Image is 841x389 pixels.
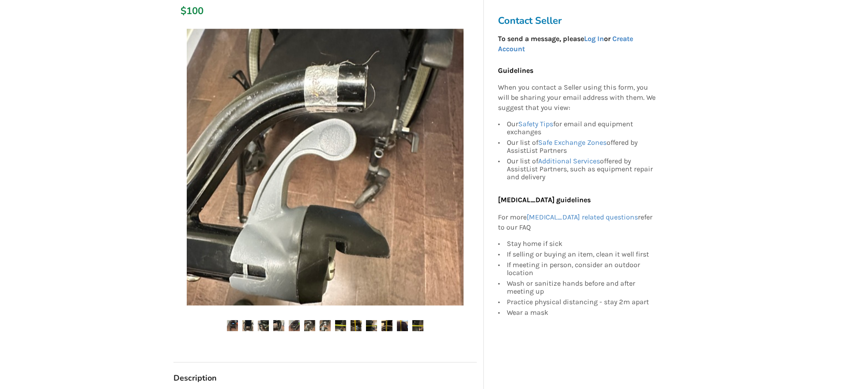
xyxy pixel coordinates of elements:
img: manual wheelchair-wheelchair-mobility-richmond-assistlist-listing [304,320,315,331]
div: Wash or sanitize hands before and after meeting up [507,278,656,297]
img: manual wheelchair-wheelchair-mobility-richmond-assistlist-listing [366,320,377,331]
img: manual wheelchair-wheelchair-mobility-richmond-assistlist-listing [335,320,346,331]
a: Additional Services [538,157,600,165]
img: manual wheelchair-wheelchair-mobility-richmond-assistlist-listing [242,320,253,331]
img: manual wheelchair-wheelchair-mobility-richmond-assistlist-listing [412,320,423,331]
img: manual wheelchair-wheelchair-mobility-richmond-assistlist-listing [289,320,300,331]
div: Our list of offered by AssistList Partners [507,137,656,156]
div: Practice physical distancing - stay 2m apart [507,297,656,307]
h3: Contact Seller [498,15,660,27]
a: Safety Tips [518,120,553,128]
div: Our list of offered by AssistList Partners, such as equipment repair and delivery [507,156,656,181]
b: [MEDICAL_DATA] guidelines [498,196,591,204]
b: Guidelines [498,66,533,75]
a: Log In [584,34,604,43]
img: manual wheelchair-wheelchair-mobility-richmond-assistlist-listing [258,320,269,331]
a: [MEDICAL_DATA] related questions [527,213,638,221]
strong: To send a message, please or [498,34,633,53]
div: Wear a mask [507,307,656,317]
img: manual wheelchair-wheelchair-mobility-richmond-assistlist-listing [320,320,331,331]
h3: Description [173,373,477,383]
div: If meeting in person, consider an outdoor location [507,260,656,278]
img: manual wheelchair-wheelchair-mobility-richmond-assistlist-listing [227,320,238,331]
div: $100 [181,5,185,17]
div: If selling or buying an item, clean it well first [507,249,656,260]
div: Stay home if sick [507,240,656,249]
img: manual wheelchair-wheelchair-mobility-richmond-assistlist-listing [273,320,284,331]
a: Safe Exchange Zones [538,138,607,147]
img: manual wheelchair-wheelchair-mobility-richmond-assistlist-listing [351,320,362,331]
p: When you contact a Seller using this form, you will be sharing your email address with them. We s... [498,83,656,113]
img: manual wheelchair-wheelchair-mobility-richmond-assistlist-listing [381,320,392,331]
img: manual wheelchair-wheelchair-mobility-richmond-assistlist-listing [397,320,408,331]
div: Our for email and equipment exchanges [507,120,656,137]
p: For more refer to our FAQ [498,212,656,233]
